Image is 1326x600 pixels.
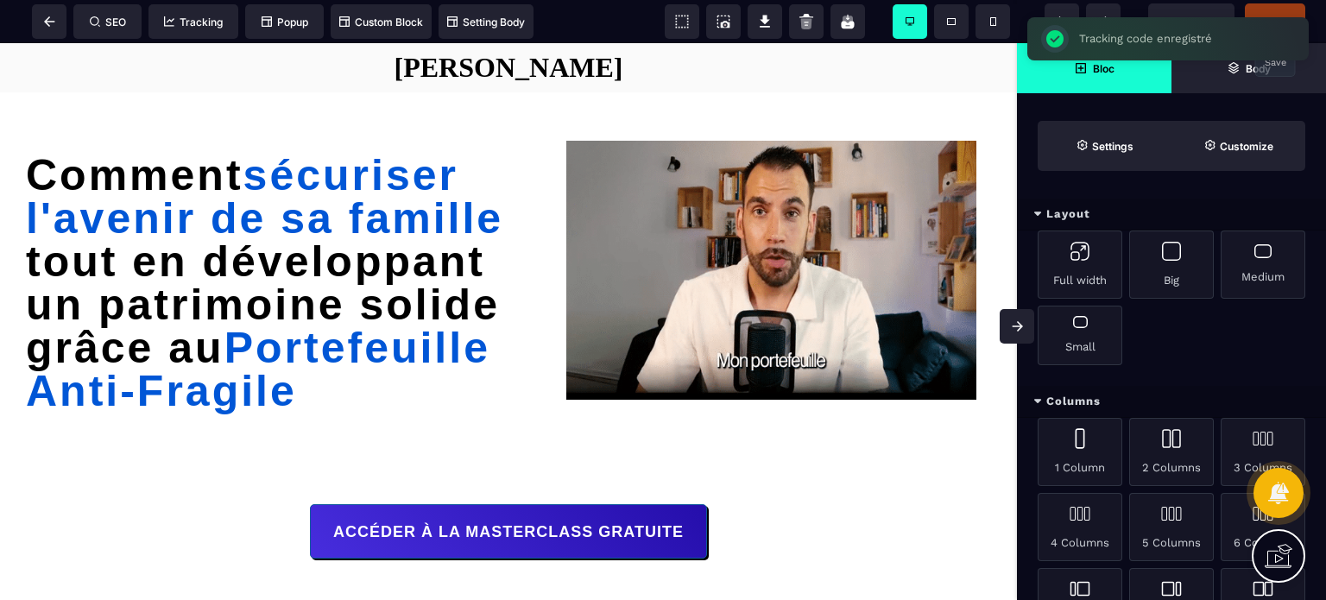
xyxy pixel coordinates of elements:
span: Preview [1148,3,1234,38]
span: Screenshot [706,4,741,39]
div: Columns [1017,386,1326,418]
span: Setting Body [447,16,525,28]
span: Popup [262,16,308,28]
span: Tracking [164,16,223,28]
span: View components [665,4,699,39]
span: Open Style Manager [1171,121,1305,171]
div: Small [1038,306,1122,365]
div: 6 Columns [1221,493,1305,561]
strong: Body [1246,62,1271,75]
div: 4 Columns [1038,493,1122,561]
div: Full width [1038,231,1122,299]
strong: Customize [1220,140,1273,153]
span: Settings [1038,121,1171,171]
div: Big [1129,231,1214,299]
img: ebd01139a3ccbbfbeff12f53acd2016d_VSL_JOAN_3.mp4-low.gif [566,98,976,357]
div: Medium [1221,231,1305,299]
span: Custom Block [339,16,423,28]
div: 5 Columns [1129,493,1214,561]
strong: Bloc [1093,62,1114,75]
div: 1 Column [1038,418,1122,486]
span: SEO [90,16,126,28]
button: ACCÉDER À LA MASTERCLASS GRATUITE [310,461,706,515]
div: 2 Columns [1129,418,1214,486]
div: Layout [1017,199,1326,231]
span: Open Blocks [1017,43,1171,93]
span: Previsualiser [1159,15,1223,28]
div: Comment tout en développant un patrimoine solide grâce au [26,111,508,369]
span: Publier [1258,15,1292,28]
strong: Settings [1092,140,1133,153]
span: Open Layer Manager [1171,43,1326,93]
div: 3 Columns [1221,418,1305,486]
